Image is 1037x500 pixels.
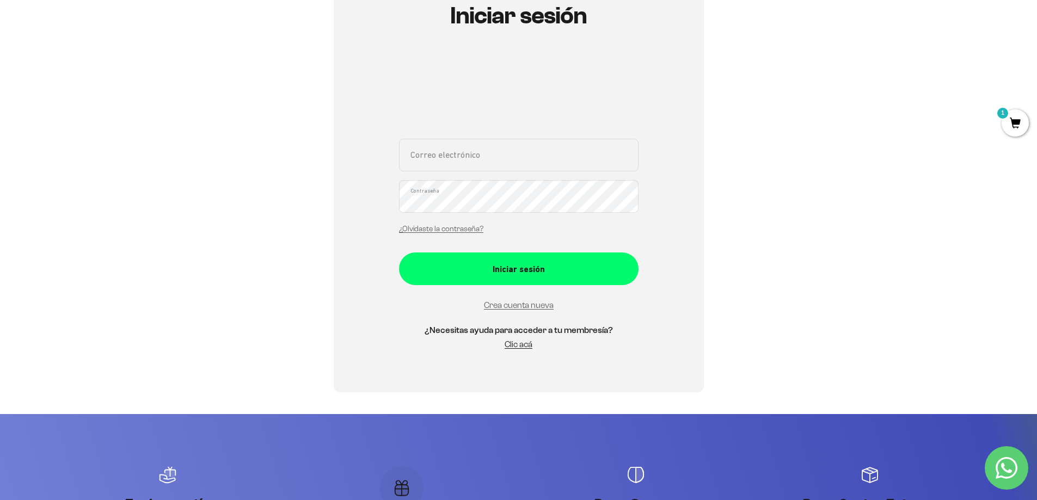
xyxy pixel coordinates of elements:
[399,252,639,285] button: Iniciar sesión
[505,339,532,349] a: Clic acá
[399,61,639,126] iframe: Social Login Buttons
[421,262,617,276] div: Iniciar sesión
[399,225,483,233] a: ¿Olvidaste la contraseña?
[1002,118,1029,130] a: 1
[484,300,554,310] a: Crea cuenta nueva
[399,3,639,29] h1: Iniciar sesión
[399,323,639,337] h5: ¿Necesitas ayuda para acceder a tu membresía?
[996,107,1009,120] mark: 1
